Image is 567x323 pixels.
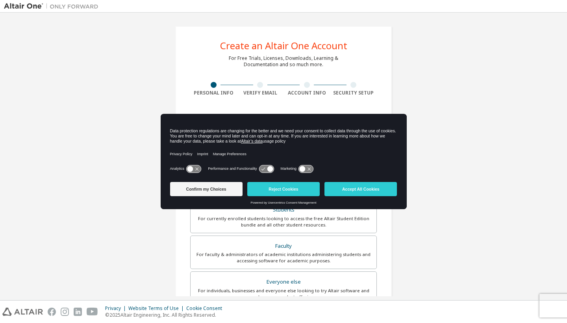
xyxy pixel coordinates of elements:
[195,277,372,288] div: Everyone else
[74,308,82,316] img: linkedin.svg
[195,251,372,264] div: For faculty & administrators of academic institutions administering students and accessing softwa...
[195,241,372,252] div: Faculty
[48,308,56,316] img: facebook.svg
[87,308,98,316] img: youtube.svg
[128,305,186,312] div: Website Terms of Use
[4,2,102,10] img: Altair One
[195,204,372,215] div: Students
[186,305,227,312] div: Cookie Consent
[61,308,69,316] img: instagram.svg
[229,55,338,68] div: For Free Trials, Licenses, Downloads, Learning & Documentation and so much more.
[237,90,284,96] div: Verify Email
[105,312,227,318] p: © 2025 Altair Engineering, Inc. All Rights Reserved.
[283,90,330,96] div: Account Info
[195,215,372,228] div: For currently enrolled students looking to access the free Altair Student Edition bundle and all ...
[190,90,237,96] div: Personal Info
[105,305,128,312] div: Privacy
[2,308,43,316] img: altair_logo.svg
[330,90,377,96] div: Security Setup
[220,41,347,50] div: Create an Altair One Account
[195,288,372,300] div: For individuals, businesses and everyone else looking to try Altair software and explore our prod...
